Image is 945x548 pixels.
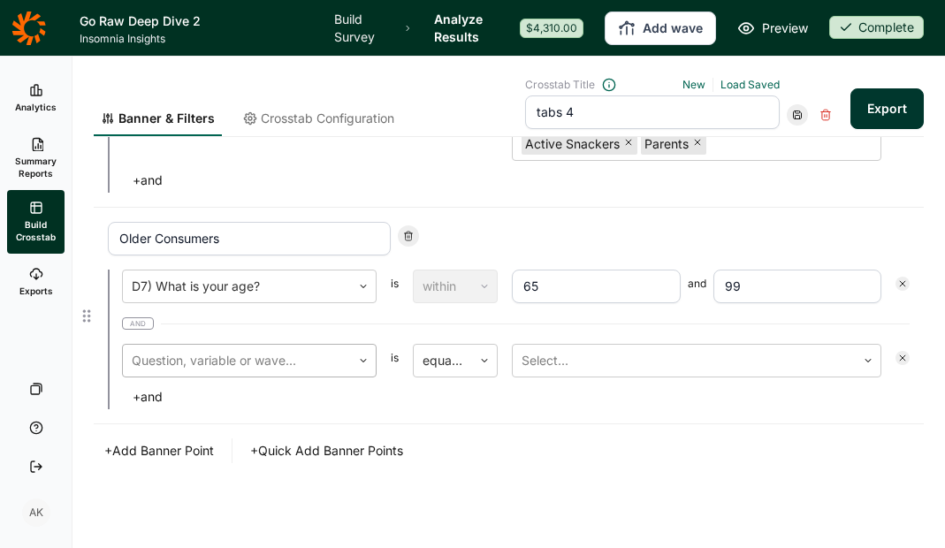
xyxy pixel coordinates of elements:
div: $4,310.00 [520,19,583,38]
span: Analytics [15,101,57,113]
a: Summary Reports [7,126,65,190]
span: Banner & Filters [118,110,215,127]
a: Build Crosstab [7,190,65,254]
button: +and [122,384,173,409]
button: +Add Banner Point [94,438,225,463]
a: Exports [7,254,65,310]
span: Build Crosstab [14,218,57,243]
button: Add wave [605,11,716,45]
a: Preview [737,18,808,39]
div: Remove Parents [692,133,706,155]
div: Delete [815,104,836,126]
button: +and [122,168,173,193]
button: Export [850,88,924,129]
span: Exports [19,285,53,297]
a: Load Saved [720,78,780,91]
div: Remove [895,277,910,291]
span: Insomnia Insights [80,32,313,46]
span: Summary Reports [14,155,57,179]
button: +Quick Add Banner Points [240,438,414,463]
div: Save Crosstab [787,104,808,126]
span: and [688,277,706,303]
span: is [391,277,399,303]
div: Remove [398,225,419,247]
a: Analytics [7,70,65,126]
span: and [122,317,154,330]
h1: Go Raw Deep Dive 2 [80,11,313,32]
span: Preview [762,18,808,39]
div: Remove [895,351,910,365]
span: Crosstab Title [525,78,595,92]
div: Complete [829,16,924,39]
div: Remove Active Snackers [623,133,637,155]
span: is [391,351,399,377]
button: Complete [829,16,924,41]
div: Parents [641,133,692,155]
div: Active Snackers [522,133,623,155]
a: New [682,78,705,91]
div: AK [22,499,50,527]
span: Crosstab Configuration [261,110,394,127]
input: Banner point name... [108,222,391,255]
